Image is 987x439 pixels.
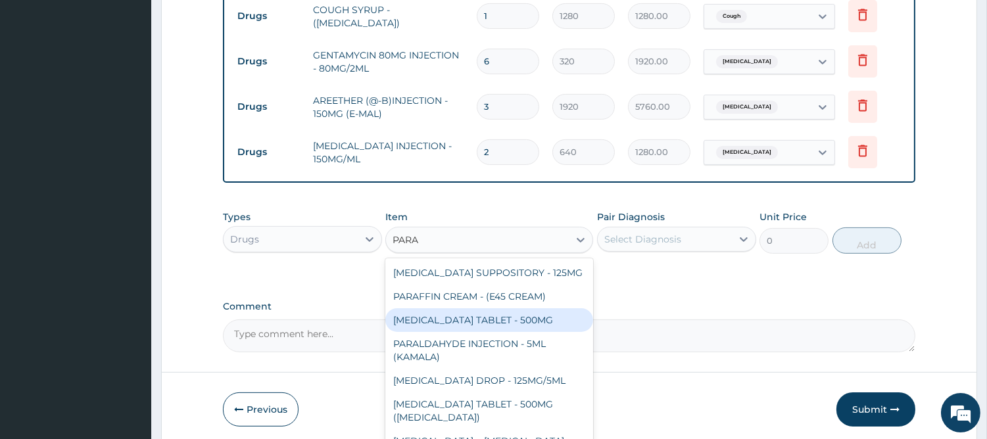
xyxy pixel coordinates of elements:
label: Comment [223,301,915,312]
div: [MEDICAL_DATA] DROP - 125MG/5ML [385,369,593,392]
div: [MEDICAL_DATA] TABLET - 500MG [385,308,593,332]
td: Drugs [231,140,306,164]
label: Item [385,210,408,223]
button: Previous [223,392,299,427]
span: Cough [716,10,747,23]
span: [MEDICAL_DATA] [716,55,778,68]
span: [MEDICAL_DATA] [716,146,778,159]
span: [MEDICAL_DATA] [716,101,778,114]
td: Drugs [231,95,306,119]
div: Minimize live chat window [216,7,247,38]
span: We're online! [76,134,181,267]
div: PARALDAHYDE INJECTION - 5ML (KAMALA) [385,332,593,369]
div: Select Diagnosis [604,233,681,246]
img: d_794563401_company_1708531726252_794563401 [24,66,53,99]
td: Drugs [231,49,306,74]
div: PARAFFIN CREAM - (E45 CREAM) [385,285,593,308]
td: Drugs [231,4,306,28]
label: Unit Price [759,210,807,223]
td: AREETHER (@-B)INJECTION - 150MG (E-MAL) [306,87,470,127]
div: [MEDICAL_DATA] SUPPOSITORY - 125MG [385,261,593,285]
label: Types [223,212,251,223]
td: [MEDICAL_DATA] INJECTION - 150MG/ML [306,133,470,172]
button: Add [832,227,902,254]
label: Pair Diagnosis [597,210,665,223]
textarea: Type your message and hit 'Enter' [7,296,251,342]
div: Chat with us now [68,74,221,91]
td: GENTAMYCIN 80MG INJECTION - 80MG/2ML [306,42,470,81]
button: Submit [836,392,915,427]
div: [MEDICAL_DATA] TABLET - 500MG ([MEDICAL_DATA]) [385,392,593,429]
div: Drugs [230,233,259,246]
